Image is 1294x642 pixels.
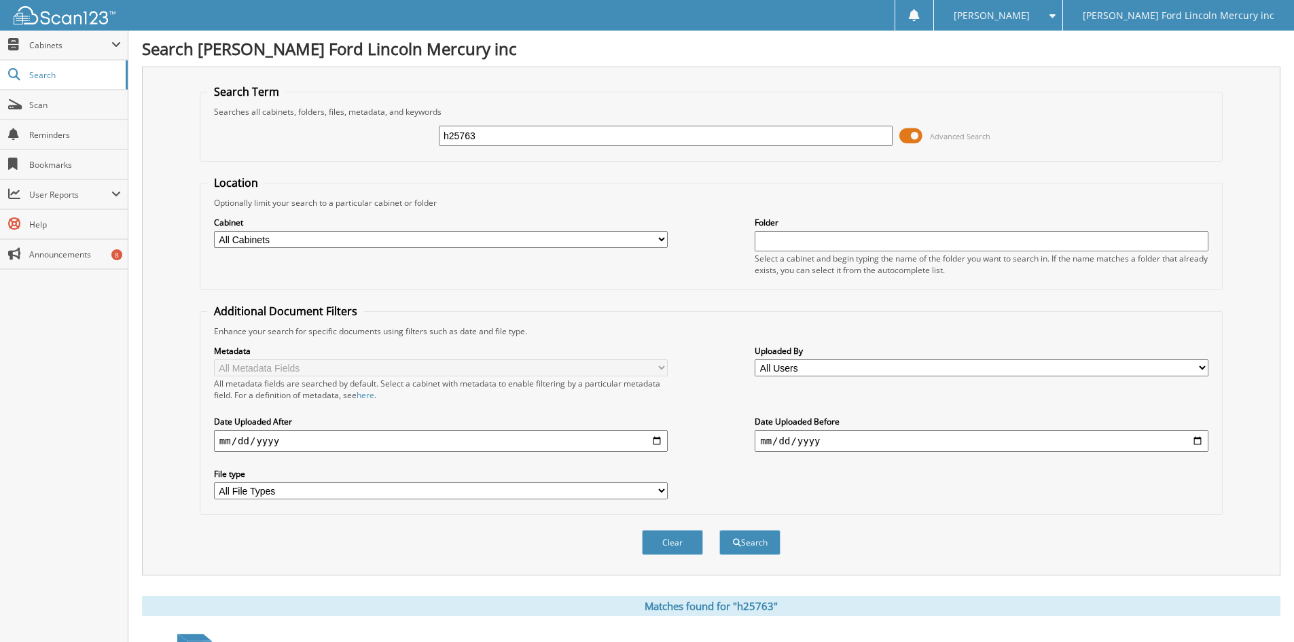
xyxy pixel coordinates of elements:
div: Searches all cabinets, folders, files, metadata, and keywords [207,106,1215,118]
span: User Reports [29,189,111,200]
div: All metadata fields are searched by default. Select a cabinet with metadata to enable filtering b... [214,378,668,401]
span: Help [29,219,121,230]
span: Search [29,69,119,81]
button: Search [719,530,780,555]
legend: Additional Document Filters [207,304,364,319]
label: Cabinet [214,217,668,228]
span: Bookmarks [29,159,121,171]
div: 8 [111,249,122,260]
span: Cabinets [29,39,111,51]
input: end [755,430,1208,452]
span: Reminders [29,129,121,141]
a: here [357,389,374,401]
label: Uploaded By [755,345,1208,357]
label: Date Uploaded Before [755,416,1208,427]
span: Announcements [29,249,121,260]
label: File type [214,468,668,480]
div: Enhance your search for specific documents using filters such as date and file type. [207,325,1215,337]
label: Metadata [214,345,668,357]
img: scan123-logo-white.svg [14,6,115,24]
div: Select a cabinet and begin typing the name of the folder you want to search in. If the name match... [755,253,1208,276]
label: Folder [755,217,1208,228]
button: Clear [642,530,703,555]
span: [PERSON_NAME] [954,12,1030,20]
input: start [214,430,668,452]
h1: Search [PERSON_NAME] Ford Lincoln Mercury inc [142,37,1280,60]
span: Scan [29,99,121,111]
div: Matches found for "h25763" [142,596,1280,616]
div: Optionally limit your search to a particular cabinet or folder [207,197,1215,209]
label: Date Uploaded After [214,416,668,427]
span: Advanced Search [930,131,990,141]
span: [PERSON_NAME] Ford Lincoln Mercury inc [1083,12,1274,20]
legend: Location [207,175,265,190]
legend: Search Term [207,84,286,99]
